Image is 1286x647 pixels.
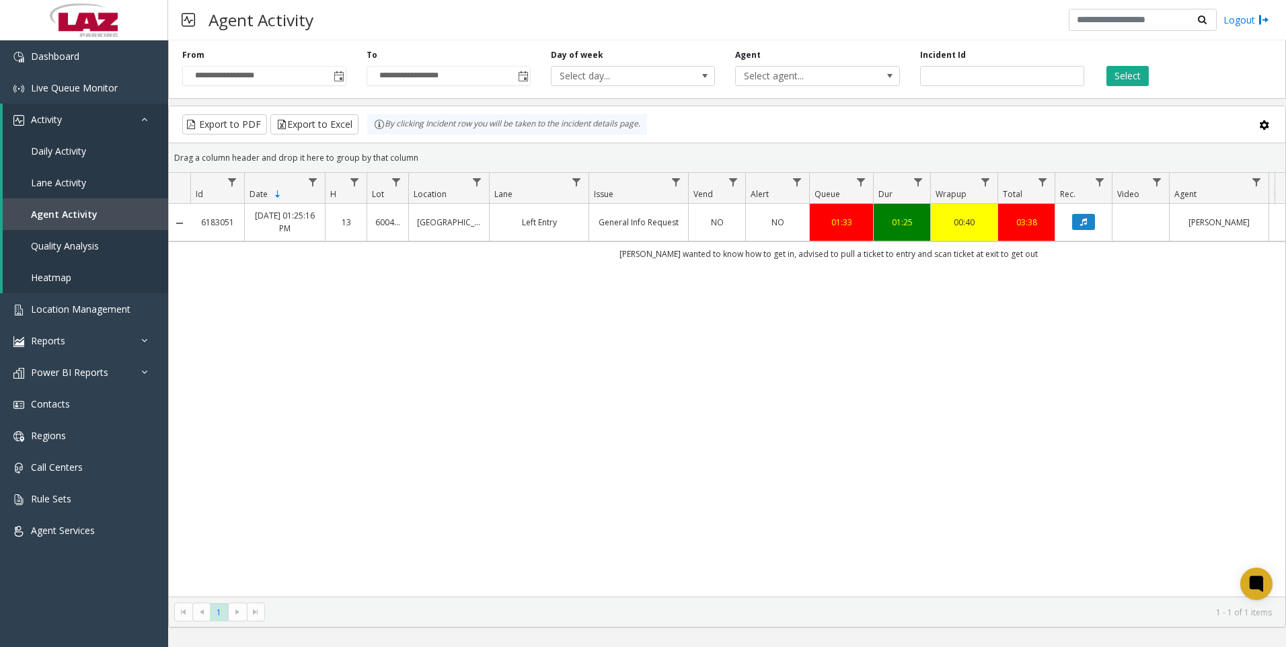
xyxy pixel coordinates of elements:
a: 13 [334,216,358,229]
span: Agent [1174,188,1197,200]
span: Rule Sets [31,492,71,505]
a: Video Filter Menu [1148,173,1166,191]
a: Collapse Details [169,218,190,229]
img: 'icon' [13,336,24,347]
a: 6183051 [198,216,236,229]
img: 'icon' [13,463,24,473]
img: 'icon' [13,83,24,94]
a: 03:38 [1006,216,1047,229]
a: Heatmap [3,262,168,293]
span: Total [1003,188,1022,200]
span: Agent Activity [31,208,98,221]
span: H [330,188,336,200]
img: 'icon' [13,305,24,315]
span: Power BI Reports [31,366,108,379]
a: 01:33 [818,216,865,229]
span: Lot [372,188,384,200]
div: Drag a column header and drop it here to group by that column [169,146,1285,169]
span: Video [1117,188,1139,200]
a: NO [697,216,737,229]
span: Issue [594,188,613,200]
label: Agent [735,49,761,61]
span: Rec. [1060,188,1075,200]
a: 600405 [375,216,400,229]
span: Live Queue Monitor [31,81,118,94]
a: Total Filter Menu [1034,173,1052,191]
span: Alert [751,188,769,200]
a: [GEOGRAPHIC_DATA] [417,216,481,229]
img: logout [1258,13,1269,27]
span: Lane Activity [31,176,86,189]
span: Wrapup [936,188,967,200]
a: Agent Filter Menu [1248,173,1266,191]
a: Agent Activity [3,198,168,230]
a: Lane Filter Menu [568,173,586,191]
label: To [367,49,377,61]
img: 'icon' [13,399,24,410]
span: Agent Services [31,524,95,537]
div: Data table [169,173,1285,597]
span: Page 1 [210,603,228,621]
h3: Agent Activity [202,3,320,36]
button: Export to PDF [182,114,267,135]
span: Call Centers [31,461,83,473]
label: From [182,49,204,61]
span: Dashboard [31,50,79,63]
a: Activity [3,104,168,135]
a: NO [754,216,801,229]
img: pageIcon [182,3,195,36]
label: Incident Id [920,49,966,61]
span: Queue [815,188,840,200]
a: Id Filter Menu [223,173,241,191]
span: Date [250,188,268,200]
button: Export to Excel [270,114,358,135]
span: Reports [31,334,65,347]
img: 'icon' [13,431,24,442]
img: 'icon' [13,52,24,63]
a: General Info Request [597,216,680,229]
a: Lot Filter Menu [387,173,406,191]
span: Contacts [31,397,70,410]
button: Select [1106,66,1149,86]
a: Issue Filter Menu [667,173,685,191]
a: Queue Filter Menu [852,173,870,191]
span: NO [711,217,724,228]
span: Location [414,188,447,200]
a: Logout [1223,13,1269,27]
span: Activity [31,113,62,126]
a: 01:25 [882,216,922,229]
span: Toggle popup [331,67,346,85]
a: Date Filter Menu [304,173,322,191]
div: By clicking Incident row you will be taken to the incident details page. [367,114,647,135]
a: [DATE] 01:25:16 PM [253,209,317,235]
a: Quality Analysis [3,230,168,262]
a: Daily Activity [3,135,168,167]
a: Wrapup Filter Menu [977,173,995,191]
label: Day of week [551,49,603,61]
kendo-pager-info: 1 - 1 of 1 items [273,607,1272,618]
span: Lane [494,188,513,200]
span: Quality Analysis [31,239,99,252]
a: Vend Filter Menu [724,173,743,191]
a: H Filter Menu [346,173,364,191]
span: Dur [878,188,893,200]
img: 'icon' [13,526,24,537]
a: Rec. Filter Menu [1091,173,1109,191]
a: Lane Activity [3,167,168,198]
span: Daily Activity [31,145,86,157]
span: Regions [31,429,66,442]
span: Id [196,188,203,200]
a: [PERSON_NAME] [1178,216,1260,229]
span: Vend [693,188,713,200]
span: Location Management [31,303,130,315]
a: Location Filter Menu [468,173,486,191]
span: Select day... [552,67,682,85]
img: 'icon' [13,368,24,379]
img: 'icon' [13,115,24,126]
span: Heatmap [31,271,71,284]
a: 00:40 [939,216,989,229]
